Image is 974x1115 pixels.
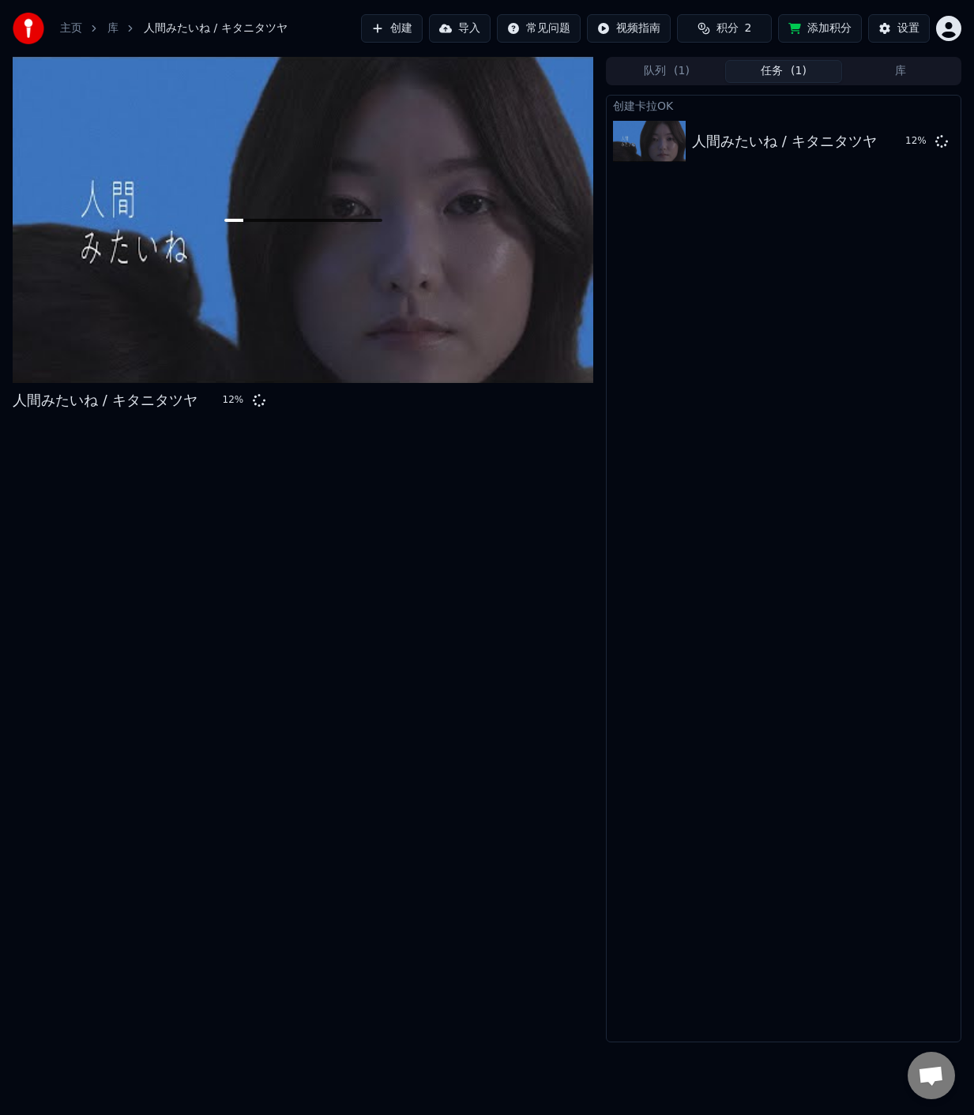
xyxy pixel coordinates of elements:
span: ( 1 ) [791,63,807,79]
button: 队列 [608,60,725,83]
button: 导入 [429,14,491,43]
button: 创建 [361,14,423,43]
button: 设置 [868,14,930,43]
button: 常见问题 [497,14,581,43]
button: 添加积分 [778,14,862,43]
div: 12 % [905,135,929,148]
span: 积分 [716,21,739,36]
button: 库 [842,60,959,83]
button: 视频指南 [587,14,671,43]
span: 2 [745,21,752,36]
div: 创建卡拉OK [607,96,961,115]
button: 积分2 [677,14,772,43]
div: 打開聊天 [908,1052,955,1099]
span: 人間みたいね / キタニタツヤ [144,21,288,36]
nav: breadcrumb [60,21,288,36]
button: 任务 [725,60,842,83]
div: 人間みたいね / キタニタツヤ [13,389,197,411]
span: ( 1 ) [674,63,690,79]
div: 设置 [897,21,919,36]
a: 主页 [60,21,82,36]
div: 12 % [223,394,246,407]
div: 人間みたいね / キタニタツヤ [692,130,877,152]
img: youka [13,13,44,44]
a: 库 [107,21,118,36]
